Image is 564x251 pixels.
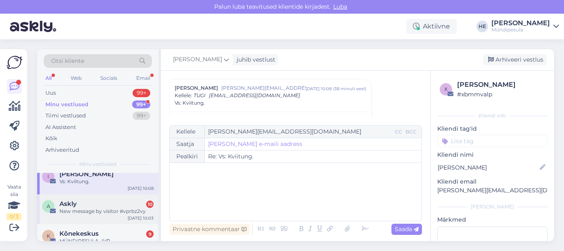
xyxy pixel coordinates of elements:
[45,112,86,120] div: Tiimi vestlused
[170,138,205,150] div: Saatja
[133,112,150,120] div: 99+
[205,151,422,163] input: Write subject here...
[146,201,154,208] div: 10
[438,163,538,172] input: Lisa nimi
[194,92,206,98] span: TUGI
[44,73,53,84] div: All
[437,177,547,186] p: Kliendi email
[133,89,150,97] div: 99+
[457,90,545,99] div: # xbmmvalp
[69,73,83,84] div: Web
[395,225,419,233] span: Saada
[483,54,547,65] div: Arhiveeri vestlus
[491,26,550,33] div: Mündipesula
[59,237,154,245] div: MÜNDIPESULA_IVR
[47,203,50,209] span: A
[221,84,306,92] span: [PERSON_NAME][EMAIL_ADDRESS][DOMAIN_NAME]
[205,126,393,138] input: Recepient...
[406,19,457,34] div: Aktiivne
[99,73,119,84] div: Socials
[437,186,547,195] p: [PERSON_NAME][EMAIL_ADDRESS][DOMAIN_NAME]
[47,233,50,239] span: K
[132,100,150,109] div: 99+
[59,170,114,178] span: Igor Titov
[128,215,154,221] div: [DATE] 10:03
[209,92,300,98] span: [EMAIL_ADDRESS][DOMAIN_NAME]
[51,57,84,65] span: Otsi kliente
[437,124,547,133] p: Kliendi tag'id
[437,112,547,120] div: Kliendi info
[491,20,559,33] a: [PERSON_NAME]Mündipesula
[79,160,116,168] span: Minu vestlused
[47,173,49,179] span: I
[45,146,79,154] div: Arhiveeritud
[45,123,76,131] div: AI Assistent
[135,73,152,84] div: Email
[173,55,222,64] span: [PERSON_NAME]
[233,55,275,64] div: juhib vestlust
[45,89,56,97] div: Uus
[437,151,547,159] p: Kliendi nimi
[457,80,545,90] div: [PERSON_NAME]
[59,208,154,215] div: New message by visitor #vprbz2vy
[331,3,350,10] span: Luba
[7,56,22,69] img: Askly Logo
[7,183,21,220] div: Vaata siia
[476,21,488,32] div: HE
[128,185,154,191] div: [DATE] 10:08
[491,20,550,26] div: [PERSON_NAME]
[7,213,21,220] div: 0 / 3
[170,151,205,163] div: Pealkiri
[208,140,302,148] a: [PERSON_NAME] e-maili aadress
[59,178,154,185] div: Vs: Kviitung.
[59,230,99,237] span: Kõnekeskus
[404,128,418,136] div: BCC
[444,86,448,92] span: x
[59,200,77,208] span: Askly
[175,84,218,92] span: [PERSON_NAME]
[146,230,154,238] div: 9
[437,135,547,147] input: Lisa tag
[170,126,205,138] div: Kellele
[175,99,205,107] span: Vs: Kviitung.
[393,128,404,136] div: CC
[437,203,547,210] div: [PERSON_NAME]
[437,215,547,224] p: Märkmed
[306,86,332,92] div: [DATE] 10:08
[169,224,250,235] div: Privaatne kommentaar
[333,86,366,92] div: ( 38 minuti eest )
[45,134,57,143] div: Kõik
[175,92,192,98] span: Kellele :
[45,100,88,109] div: Minu vestlused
